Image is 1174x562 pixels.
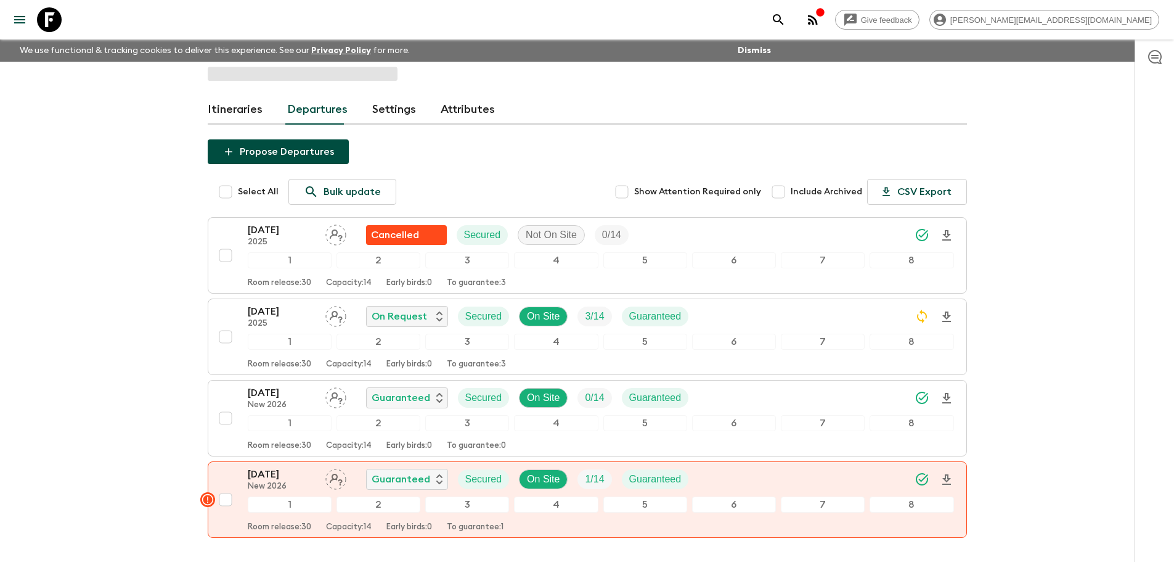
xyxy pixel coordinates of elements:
[386,441,432,451] p: Early birds: 0
[336,334,420,350] div: 2
[915,472,929,487] svg: Synced Successfully
[386,278,432,288] p: Early birds: 0
[248,497,332,513] div: 1
[629,309,682,324] p: Guaranteed
[208,299,967,375] button: [DATE]2025Assign pack leaderOn RequestSecuredOn SiteTrip FillGuaranteed12345678Room release:30Cap...
[915,309,929,324] svg: Sync Required - Changes detected
[325,310,346,320] span: Assign pack leader
[447,360,506,370] p: To guarantee: 3
[692,252,776,268] div: 6
[595,225,629,245] div: Trip Fill
[939,310,954,324] svg: Download Onboarding
[336,497,420,513] div: 2
[944,15,1159,25] span: [PERSON_NAME][EMAIL_ADDRESS][DOMAIN_NAME]
[929,10,1159,30] div: [PERSON_NAME][EMAIL_ADDRESS][DOMAIN_NAME]
[915,391,929,405] svg: Synced Successfully
[603,497,687,513] div: 5
[629,472,682,487] p: Guaranteed
[527,309,560,324] p: On Site
[870,415,953,431] div: 8
[527,391,560,405] p: On Site
[867,179,967,205] button: CSV Export
[447,523,503,532] p: To guarantee: 1
[514,415,598,431] div: 4
[854,15,919,25] span: Give feedback
[248,252,332,268] div: 1
[425,252,509,268] div: 3
[326,441,372,451] p: Capacity: 14
[835,10,919,30] a: Give feedback
[602,228,621,242] p: 0 / 14
[447,441,506,451] p: To guarantee: 0
[577,307,611,326] div: Trip Fill
[781,497,865,513] div: 7
[248,467,316,482] p: [DATE]
[527,472,560,487] p: On Site
[781,252,865,268] div: 7
[248,360,311,370] p: Room release: 30
[326,523,372,532] p: Capacity: 14
[457,225,508,245] div: Secured
[870,334,953,350] div: 8
[372,309,427,324] p: On Request
[629,391,682,405] p: Guaranteed
[326,360,372,370] p: Capacity: 14
[288,179,396,205] a: Bulk update
[577,388,611,408] div: Trip Fill
[208,380,967,457] button: [DATE]New 2026Assign pack leaderGuaranteedSecuredOn SiteTrip FillGuaranteed12345678Room release:3...
[248,223,316,238] p: [DATE]
[514,334,598,350] div: 4
[325,391,346,401] span: Assign pack leader
[248,482,316,492] p: New 2026
[386,360,432,370] p: Early birds: 0
[447,278,506,288] p: To guarantee: 3
[692,334,776,350] div: 6
[324,184,381,199] p: Bulk update
[336,252,420,268] div: 2
[372,391,430,405] p: Guaranteed
[585,391,604,405] p: 0 / 14
[441,95,495,125] a: Attributes
[465,472,502,487] p: Secured
[603,415,687,431] div: 5
[208,217,967,294] button: [DATE]2025Assign pack leaderFlash Pack cancellationSecuredNot On SiteTrip Fill12345678Room releas...
[425,334,509,350] div: 3
[939,473,954,487] svg: Download Onboarding
[766,7,791,32] button: search adventures
[781,334,865,350] div: 7
[519,307,568,326] div: On Site
[7,7,32,32] button: menu
[585,472,604,487] p: 1 / 14
[326,278,372,288] p: Capacity: 14
[238,186,279,198] span: Select All
[208,461,967,538] button: [DATE]New 2026Assign pack leaderGuaranteedSecuredOn SiteTrip FillGuaranteed12345678Room release:3...
[386,523,432,532] p: Early birds: 0
[577,469,611,489] div: Trip Fill
[325,228,346,238] span: Assign pack leader
[939,228,954,243] svg: Download Onboarding
[791,186,862,198] span: Include Archived
[372,95,416,125] a: Settings
[425,497,509,513] div: 3
[870,252,953,268] div: 8
[248,400,316,410] p: New 2026
[248,386,316,400] p: [DATE]
[585,309,604,324] p: 3 / 14
[781,415,865,431] div: 7
[208,139,349,164] button: Propose Departures
[248,238,316,247] p: 2025
[15,39,415,62] p: We use functional & tracking cookies to deliver this experience. See our for more.
[518,225,585,245] div: Not On Site
[458,307,510,326] div: Secured
[634,186,761,198] span: Show Attention Required only
[248,278,311,288] p: Room release: 30
[458,469,510,489] div: Secured
[514,252,598,268] div: 4
[735,42,774,59] button: Dismiss
[465,391,502,405] p: Secured
[208,95,263,125] a: Itineraries
[526,228,577,242] p: Not On Site
[603,252,687,268] div: 5
[287,95,348,125] a: Departures
[603,334,687,350] div: 5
